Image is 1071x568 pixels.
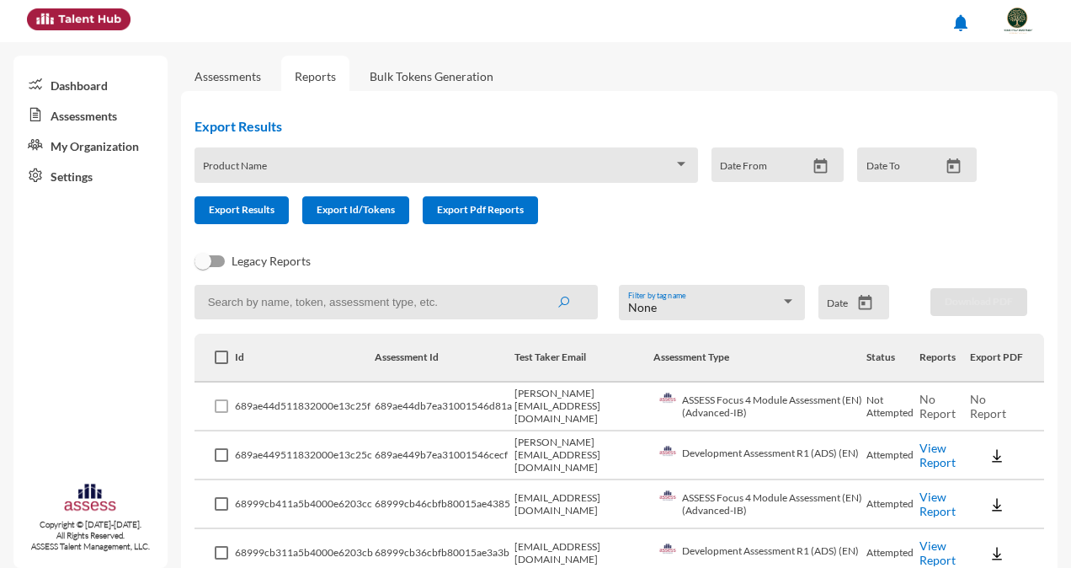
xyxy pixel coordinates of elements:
[919,490,956,518] a: View Report
[235,334,375,383] th: Id
[235,480,375,529] td: 68999cb411a5b4000e6203cc
[951,13,971,33] mat-icon: notifications
[317,203,395,216] span: Export Id/Tokens
[806,158,835,175] button: Open calendar
[235,431,375,480] td: 689ae449511832000e13c25c
[375,431,514,480] td: 689ae449b7ea31001546cecf
[930,288,1027,316] button: Download PDF
[232,251,311,271] span: Legacy Reports
[939,158,968,175] button: Open calendar
[970,392,1006,421] span: No Report
[628,300,657,314] span: None
[919,539,956,567] a: View Report
[281,56,349,97] a: Reports
[194,285,598,319] input: Search by name, token, assessment type, etc.
[13,519,168,552] p: Copyright © [DATE]-[DATE]. All Rights Reserved. ASSESS Talent Management, LLC.
[423,196,538,224] button: Export Pdf Reports
[63,482,117,516] img: assesscompany-logo.png
[653,383,866,431] td: ASSESS Focus 4 Module Assessment (EN) (Advanced-IB)
[356,56,507,97] a: Bulk Tokens Generation
[194,118,990,134] h2: Export Results
[653,334,866,383] th: Assessment Type
[970,334,1044,383] th: Export PDF
[866,480,919,529] td: Attempted
[375,480,514,529] td: 68999cb46cbfb80015ae4385
[653,480,866,529] td: ASSESS Focus 4 Module Assessment (EN) (Advanced-IB)
[235,383,375,431] td: 689ae44d511832000e13c25f
[866,334,919,383] th: Status
[514,383,654,431] td: [PERSON_NAME][EMAIL_ADDRESS][DOMAIN_NAME]
[194,69,261,83] a: Assessments
[437,203,524,216] span: Export Pdf Reports
[919,392,956,421] span: No Report
[302,196,409,224] button: Export Id/Tokens
[514,334,654,383] th: Test Taker Email
[375,383,514,431] td: 689ae44db7ea31001546d81a
[919,334,970,383] th: Reports
[945,295,1013,308] span: Download PDF
[13,130,168,160] a: My Organization
[850,294,880,312] button: Open calendar
[919,441,956,469] a: View Report
[514,480,654,529] td: [EMAIL_ADDRESS][DOMAIN_NAME]
[13,160,168,190] a: Settings
[13,69,168,99] a: Dashboard
[375,334,514,383] th: Assessment Id
[13,99,168,130] a: Assessments
[866,431,919,480] td: Attempted
[209,203,274,216] span: Export Results
[514,431,654,480] td: [PERSON_NAME][EMAIL_ADDRESS][DOMAIN_NAME]
[866,383,919,431] td: Not Attempted
[194,196,289,224] button: Export Results
[653,431,866,480] td: Development Assessment R1 (ADS) (EN)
